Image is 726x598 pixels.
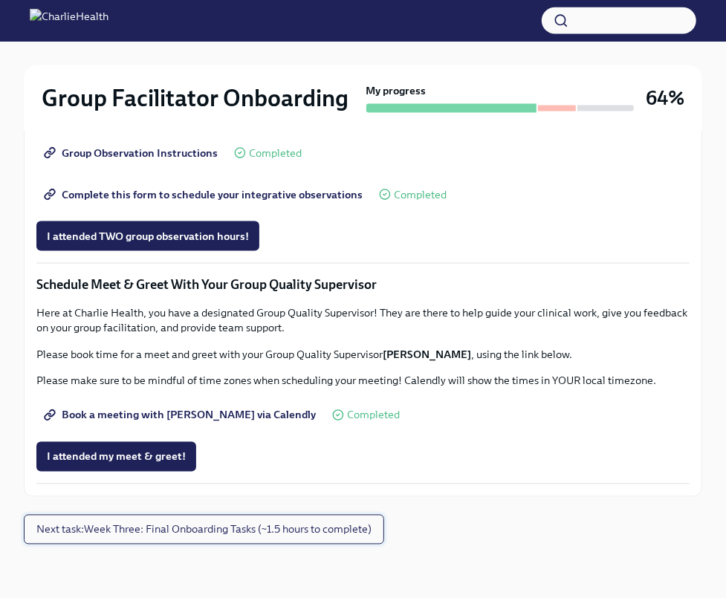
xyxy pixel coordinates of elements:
a: Group Observation Instructions [36,138,228,168]
button: I attended my meet & greet! [36,442,196,472]
span: I attended my meet & greet! [47,449,186,464]
button: Next task:Week Three: Final Onboarding Tasks (~1.5 hours to complete) [24,515,384,545]
img: CharlieHealth [30,9,108,33]
a: Book a meeting with [PERSON_NAME] via Calendly [36,400,326,430]
strong: My progress [366,83,427,98]
span: Completed [347,410,400,421]
strong: [PERSON_NAME] [383,348,471,361]
button: I attended TWO group observation hours! [36,221,259,251]
span: Completed [249,148,302,159]
span: Book a meeting with [PERSON_NAME] via Calendly [47,408,316,423]
h3: 64% [646,85,684,111]
span: Next task : Week Three: Final Onboarding Tasks (~1.5 hours to complete) [36,522,372,537]
p: Here at Charlie Health, you have a designated Group Quality Supervisor! They are there to help gu... [36,305,690,335]
a: Complete this form to schedule your integrative observations [36,180,373,209]
p: Schedule Meet & Greet With Your Group Quality Supervisor [36,276,690,293]
p: Please make sure to be mindful of time zones when scheduling your meeting! Calendly will show the... [36,374,690,389]
h2: Group Facilitator Onboarding [42,83,349,113]
span: Group Observation Instructions [47,146,218,160]
span: I attended TWO group observation hours! [47,229,249,244]
span: Completed [394,189,447,201]
span: Complete this form to schedule your integrative observations [47,187,363,202]
p: Please book time for a meet and greet with your Group Quality Supervisor , using the link below. [36,347,690,362]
